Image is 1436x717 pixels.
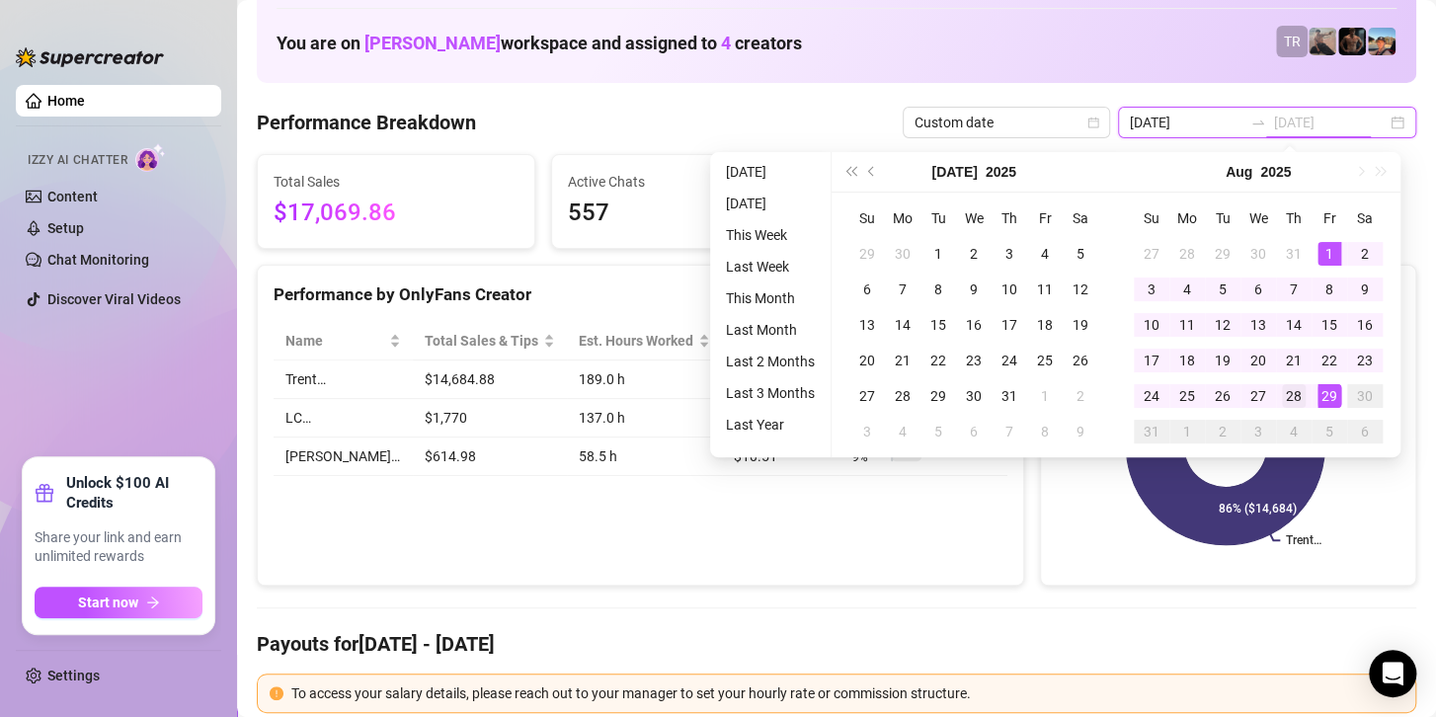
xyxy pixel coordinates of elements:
li: This Month [718,286,823,310]
button: Choose a year [986,152,1016,192]
strong: Unlock $100 AI Credits [66,473,202,513]
div: 9 [1353,278,1377,301]
th: We [956,200,992,236]
div: 11 [1175,313,1199,337]
div: 30 [962,384,986,408]
td: 2025-08-01 [1312,236,1347,272]
li: [DATE] [718,160,823,184]
div: Open Intercom Messenger [1369,650,1416,697]
li: Last 3 Months [718,381,823,405]
div: To access your salary details, please reach out to your manager to set your hourly rate or commis... [291,682,1403,704]
div: 17 [1140,349,1163,372]
td: 2025-07-16 [956,307,992,343]
span: arrow-right [146,596,160,609]
td: 189.0 h [567,360,722,399]
div: 2 [1069,384,1092,408]
div: Performance by OnlyFans Creator [274,281,1007,308]
div: 13 [1246,313,1270,337]
td: 2025-07-08 [920,272,956,307]
span: Active Chats [568,171,813,193]
img: LC [1309,28,1336,55]
a: Settings [47,668,100,683]
li: Last 2 Months [718,350,823,373]
td: 2025-07-26 [1063,343,1098,378]
td: $614.98 [413,438,567,476]
div: 11 [1033,278,1057,301]
div: 29 [926,384,950,408]
img: Trent [1338,28,1366,55]
div: 18 [1033,313,1057,337]
a: Content [47,189,98,204]
span: calendar [1087,117,1099,128]
td: 2025-09-02 [1205,414,1240,449]
td: 2025-09-01 [1169,414,1205,449]
div: 6 [1246,278,1270,301]
button: Choose a month [1226,152,1252,192]
div: 7 [891,278,915,301]
div: 23 [1353,349,1377,372]
td: 2025-09-06 [1347,414,1383,449]
td: 2025-08-12 [1205,307,1240,343]
img: AI Chatter [135,143,166,172]
div: 21 [891,349,915,372]
div: 17 [997,313,1021,337]
td: 2025-08-23 [1347,343,1383,378]
span: 4 [721,33,731,53]
span: Name [285,330,385,352]
button: Start nowarrow-right [35,587,202,618]
button: Last year (Control + left) [839,152,861,192]
span: 557 [568,195,813,232]
div: 10 [1140,313,1163,337]
td: 2025-07-07 [885,272,920,307]
td: 2025-08-13 [1240,307,1276,343]
td: 2025-07-02 [956,236,992,272]
div: 22 [926,349,950,372]
td: 2025-08-04 [885,414,920,449]
td: LC… [274,399,413,438]
div: 4 [1282,420,1306,443]
td: 58.5 h [567,438,722,476]
span: swap-right [1250,115,1266,130]
div: 3 [855,420,879,443]
td: 2025-07-05 [1063,236,1098,272]
div: 30 [1246,242,1270,266]
img: logo-BBDzfeDw.svg [16,47,164,67]
div: 28 [1175,242,1199,266]
div: 23 [962,349,986,372]
div: 29 [855,242,879,266]
span: to [1250,115,1266,130]
div: 2 [962,242,986,266]
div: 25 [1175,384,1199,408]
div: 7 [997,420,1021,443]
td: 2025-08-07 [992,414,1027,449]
td: 2025-07-17 [992,307,1027,343]
td: 2025-07-18 [1027,307,1063,343]
td: 2025-08-30 [1347,378,1383,414]
td: 2025-08-16 [1347,307,1383,343]
li: [DATE] [718,192,823,215]
div: 29 [1211,242,1235,266]
div: 1 [926,242,950,266]
div: 6 [1353,420,1377,443]
div: 8 [926,278,950,301]
td: 2025-07-30 [956,378,992,414]
div: 3 [997,242,1021,266]
td: 2025-07-15 [920,307,956,343]
th: We [1240,200,1276,236]
td: 2025-07-04 [1027,236,1063,272]
td: 2025-07-14 [885,307,920,343]
span: Izzy AI Chatter [28,151,127,170]
div: 5 [1317,420,1341,443]
td: 2025-08-08 [1027,414,1063,449]
td: 2025-08-09 [1347,272,1383,307]
td: 2025-08-15 [1312,307,1347,343]
th: Fr [1027,200,1063,236]
td: 2025-08-07 [1276,272,1312,307]
td: 2025-08-11 [1169,307,1205,343]
td: 2025-08-05 [1205,272,1240,307]
th: Su [1134,200,1169,236]
td: 2025-07-31 [992,378,1027,414]
th: Fr [1312,200,1347,236]
div: 3 [1246,420,1270,443]
td: Trent… [274,360,413,399]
